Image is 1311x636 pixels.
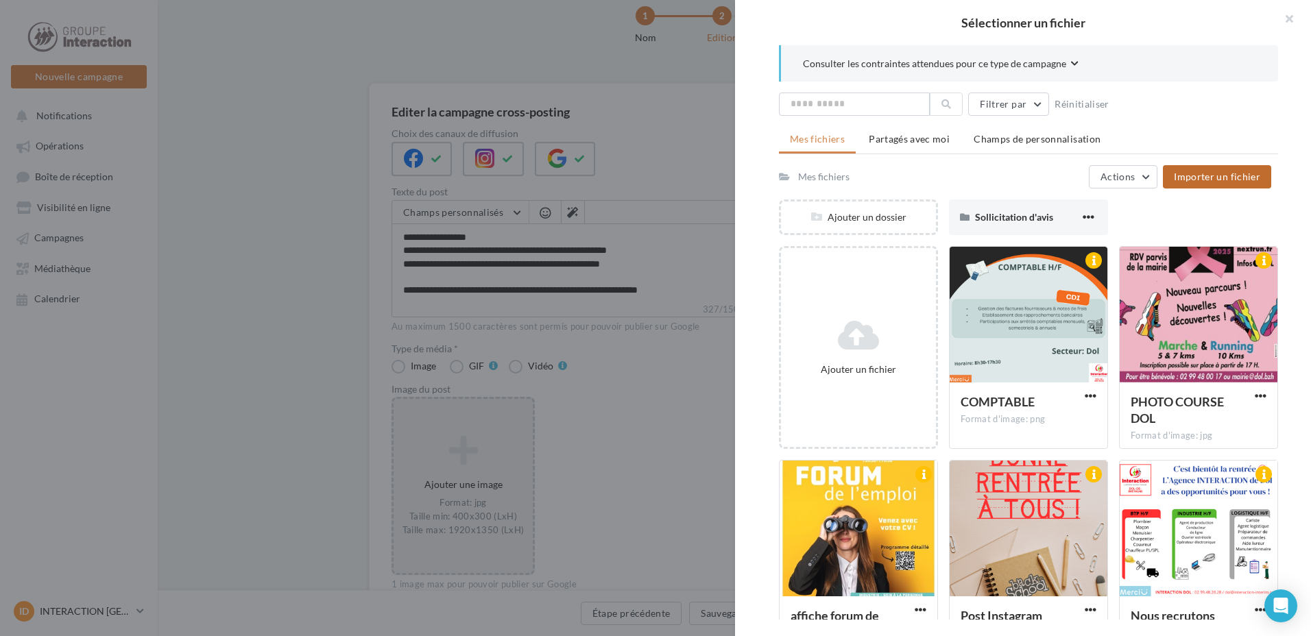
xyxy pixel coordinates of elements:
button: Filtrer par [968,93,1049,116]
button: Réinitialiser [1049,96,1115,112]
span: Mes fichiers [790,133,845,145]
span: COMPTABLE [961,394,1035,409]
span: Importer un fichier [1174,171,1260,182]
button: Actions [1089,165,1157,188]
div: Mes fichiers [798,170,850,184]
h2: Sélectionner un fichier [757,16,1289,29]
span: Partagés avec moi [869,133,950,145]
span: Nous recrutons [1131,608,1215,623]
span: Consulter les contraintes attendues pour ce type de campagne [803,57,1066,71]
span: Sollicitation d'avis [975,211,1053,223]
div: Ajouter un fichier [786,363,930,376]
div: Format d'image: jpg [1131,430,1266,442]
span: PHOTO COURSE DOL [1131,394,1224,426]
button: Consulter les contraintes attendues pour ce type de campagne [803,56,1079,73]
div: Ajouter un dossier [781,210,936,224]
span: Actions [1100,171,1135,182]
div: Format d'image: png [961,413,1096,426]
span: Champs de personnalisation [974,133,1100,145]
button: Importer un fichier [1163,165,1271,188]
div: Open Intercom Messenger [1264,589,1297,622]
